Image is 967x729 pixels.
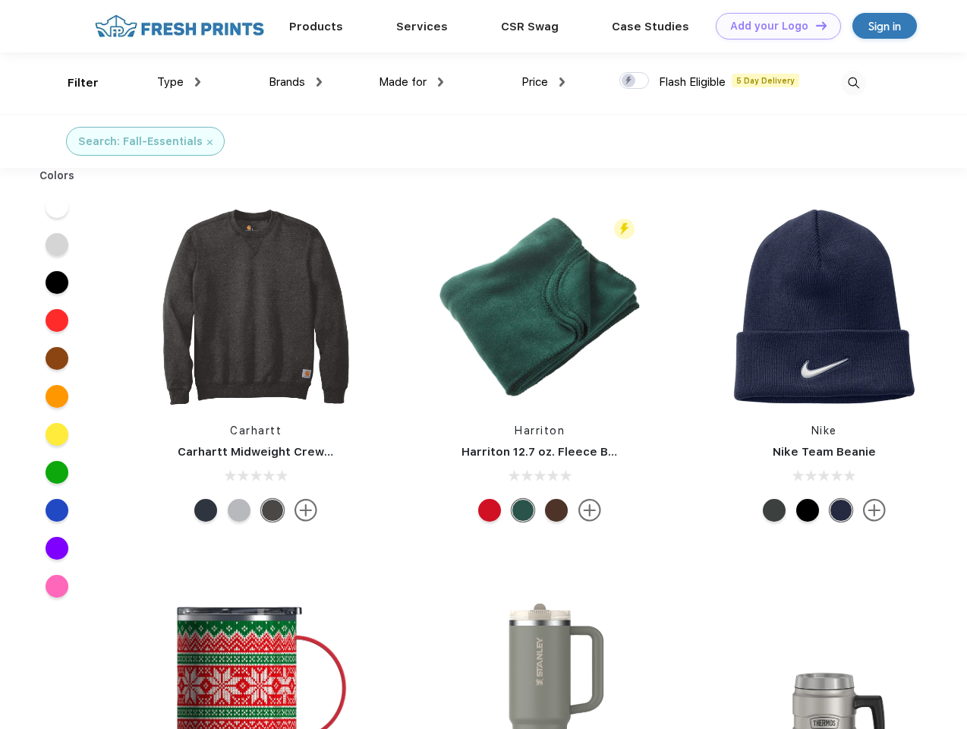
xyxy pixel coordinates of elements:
img: dropdown.png [317,77,322,87]
img: filter_cancel.svg [207,140,213,145]
span: Flash Eligible [659,75,726,89]
img: fo%20logo%202.webp [90,13,269,39]
img: flash_active_toggle.svg [614,219,635,239]
a: Harriton 12.7 oz. Fleece Blanket [461,445,644,459]
div: Cocoa [545,499,568,522]
a: Harriton [515,424,565,437]
span: Brands [269,75,305,89]
img: desktop_search.svg [841,71,866,96]
img: dropdown.png [195,77,200,87]
span: Made for [379,75,427,89]
a: Nike [811,424,837,437]
div: Carbon Heather [261,499,284,522]
img: func=resize&h=266 [155,206,357,408]
img: more.svg [578,499,601,522]
div: New Navy [194,499,217,522]
div: College Navy [830,499,852,522]
a: Sign in [852,13,917,39]
a: Carhartt [230,424,282,437]
div: Search: Fall-Essentials [78,134,203,150]
img: dropdown.png [559,77,565,87]
img: func=resize&h=266 [439,206,641,408]
a: Products [289,20,343,33]
img: DT [816,21,827,30]
div: Add your Logo [730,20,808,33]
div: Black [796,499,819,522]
img: func=resize&h=266 [723,206,925,408]
img: more.svg [863,499,886,522]
a: Carhartt Midweight Crewneck Sweatshirt [178,445,419,459]
span: Price [521,75,548,89]
div: Heather Grey [228,499,250,522]
span: 5 Day Delivery [732,74,799,87]
div: Filter [68,74,99,92]
div: Sign in [868,17,901,35]
div: Hunter [512,499,534,522]
div: Anthracite [763,499,786,522]
img: dropdown.png [438,77,443,87]
div: Red [478,499,501,522]
a: Nike Team Beanie [773,445,876,459]
span: Type [157,75,184,89]
div: Colors [28,168,87,184]
img: more.svg [295,499,317,522]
